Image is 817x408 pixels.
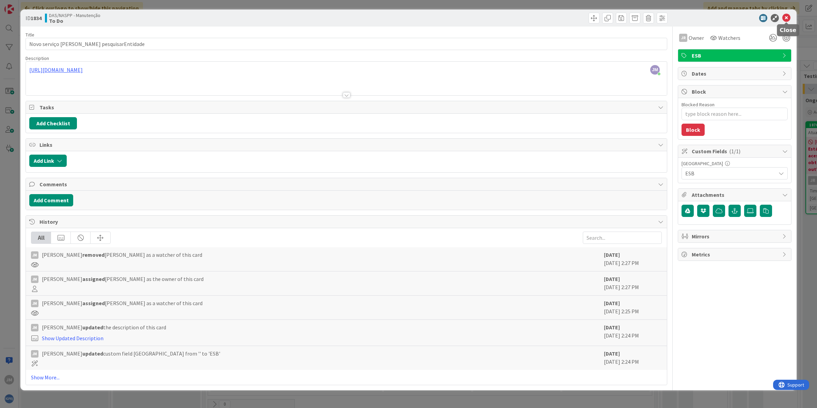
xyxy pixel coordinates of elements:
[42,335,103,342] a: Show Updated Description
[679,34,687,42] div: JR
[604,350,620,357] b: [DATE]
[682,124,705,136] button: Block
[82,324,103,331] b: updated
[583,232,662,244] input: Search...
[682,161,788,166] div: [GEOGRAPHIC_DATA]
[82,251,105,258] b: removed
[49,13,100,18] span: DAS/NASPP - Manutenção
[82,350,103,357] b: updated
[31,300,38,307] div: JM
[26,32,34,38] label: Title
[82,300,105,307] b: assigned
[604,275,662,292] div: [DATE] 2:27 PM
[39,218,655,226] span: History
[29,155,67,167] button: Add Link
[39,180,655,188] span: Comments
[729,148,740,155] span: ( 1/1 )
[692,51,779,60] span: ESB
[604,324,620,331] b: [DATE]
[692,232,779,240] span: Mirrors
[14,1,31,9] span: Support
[31,324,38,331] div: JM
[780,27,797,33] h5: Close
[31,276,38,283] div: JM
[42,251,202,259] span: [PERSON_NAME] [PERSON_NAME] as a watcher of this card
[682,101,715,108] label: Blocked Reason
[42,349,220,358] span: [PERSON_NAME] custom field [GEOGRAPHIC_DATA] from '' to 'ESB'
[26,55,49,61] span: Description
[692,88,779,96] span: Block
[604,323,662,342] div: [DATE] 2:24 PM
[31,373,662,381] a: Show More...
[82,276,105,282] b: assigned
[604,251,620,258] b: [DATE]
[650,65,660,75] span: JM
[42,275,204,283] span: [PERSON_NAME] [PERSON_NAME] as the owner of this card
[604,251,662,268] div: [DATE] 2:27 PM
[29,117,77,129] button: Add Checklist
[692,250,779,258] span: Metrics
[29,194,73,206] button: Add Comment
[604,276,620,282] b: [DATE]
[49,18,100,23] b: To Do
[692,69,779,78] span: Dates
[42,323,166,331] span: [PERSON_NAME] the description of this card
[31,232,51,244] div: All
[26,38,667,50] input: type card name here...
[39,141,655,149] span: Links
[685,169,772,178] span: ESB
[692,191,779,199] span: Attachments
[692,147,779,155] span: Custom Fields
[718,34,740,42] span: Watchers
[31,15,42,21] b: 1834
[604,299,662,316] div: [DATE] 2:25 PM
[39,103,655,111] span: Tasks
[689,34,704,42] span: Owner
[26,14,42,22] span: ID
[29,66,83,73] a: [URL][DOMAIN_NAME]
[31,350,38,358] div: JM
[604,349,662,366] div: [DATE] 2:24 PM
[42,299,203,307] span: [PERSON_NAME] [PERSON_NAME] as a watcher of this card
[604,300,620,307] b: [DATE]
[31,251,38,259] div: JM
